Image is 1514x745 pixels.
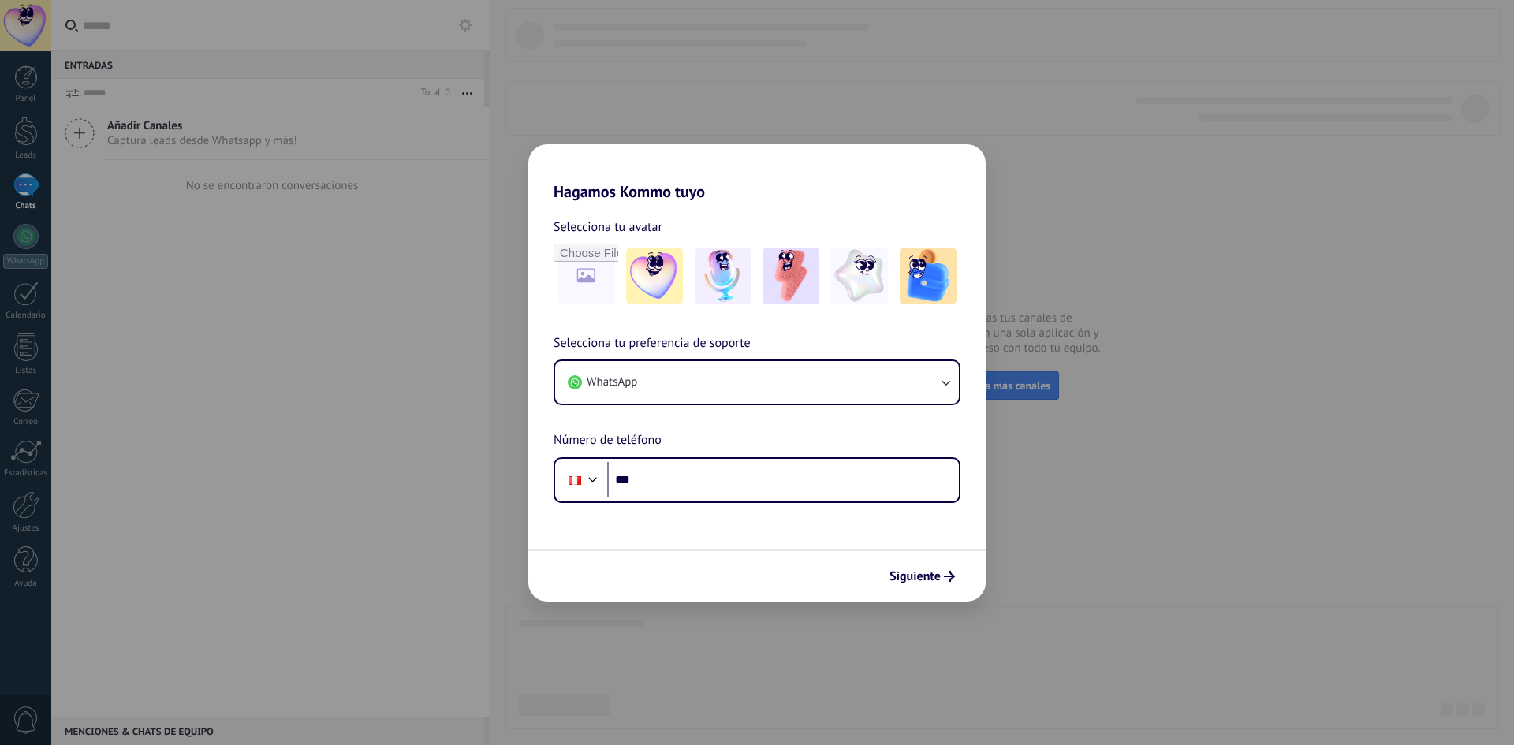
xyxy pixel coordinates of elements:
span: WhatsApp [587,374,637,390]
img: -3.jpeg [763,248,819,304]
h2: Hagamos Kommo tuyo [528,144,986,201]
div: Peru: + 51 [560,464,590,497]
button: WhatsApp [555,361,959,404]
img: -4.jpeg [831,248,888,304]
span: Selecciona tu preferencia de soporte [554,333,751,354]
span: Número de teléfono [554,430,662,451]
img: -2.jpeg [695,248,751,304]
span: Siguiente [889,571,941,582]
button: Siguiente [882,563,962,590]
img: -1.jpeg [626,248,683,304]
span: Selecciona tu avatar [554,217,662,237]
img: -5.jpeg [900,248,957,304]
